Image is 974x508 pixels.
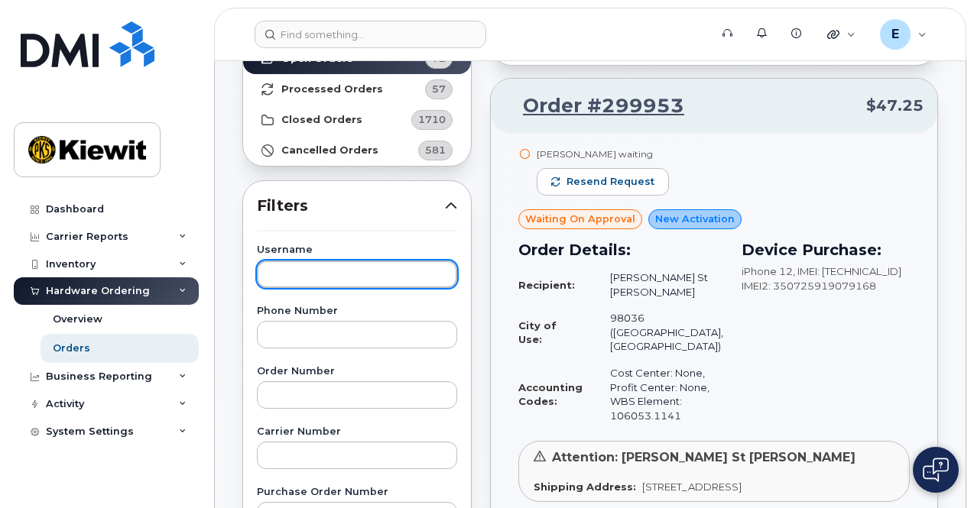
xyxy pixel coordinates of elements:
button: Resend request [537,168,669,196]
span: Filters [257,195,445,217]
td: 98036 ([GEOGRAPHIC_DATA], [GEOGRAPHIC_DATA]) [596,305,723,360]
span: [STREET_ADDRESS] [642,480,742,493]
span: Resend request [567,175,654,189]
span: $47.25 [866,95,924,117]
a: Closed Orders1710 [243,105,471,135]
label: Carrier Number [257,427,457,437]
strong: Recipient: [518,279,575,291]
label: Purchase Order Number [257,487,457,497]
span: 57 [432,82,446,96]
a: Cancelled Orders581 [243,135,471,166]
span: New Activation [655,212,735,226]
strong: Processed Orders [281,83,383,95]
div: Quicklinks [817,19,866,50]
h3: Order Details: [518,238,723,261]
a: Order #299953 [505,92,684,120]
div: [PERSON_NAME] waiting [537,147,669,160]
strong: Shipping Address: [534,480,636,493]
strong: Closed Orders [281,114,362,126]
span: E [891,25,899,44]
strong: Cancelled Orders [281,144,378,157]
strong: City of Use: [518,319,557,346]
strong: Accounting Codes: [518,381,583,408]
span: 581 [425,143,446,157]
label: Username [257,245,457,255]
div: Emilio.Gutierrez [869,19,937,50]
a: Processed Orders57 [243,74,471,105]
span: , IMEI: [TECHNICAL_ID] IMEI2: 350725919079168 [742,265,901,292]
label: Phone Number [257,306,457,316]
img: Open chat [923,458,949,482]
td: Cost Center: None, Profit Center: None, WBS Element: 106053.1141 [596,360,723,429]
input: Find something... [255,21,486,48]
span: 1710 [418,112,446,127]
span: iPhone 12 [742,265,793,277]
label: Order Number [257,367,457,377]
td: [PERSON_NAME] St [PERSON_NAME] [596,264,723,305]
span: Waiting On Approval [525,212,635,226]
span: Attention: [PERSON_NAME] St [PERSON_NAME] [552,450,855,464]
h3: Device Purchase: [742,238,910,261]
